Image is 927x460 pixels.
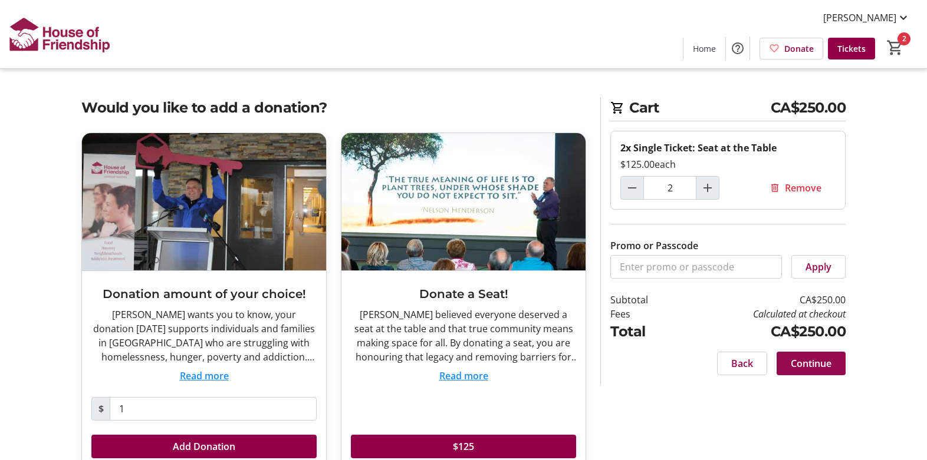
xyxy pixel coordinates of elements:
div: [PERSON_NAME] wants you to know, your donation [DATE] supports individuals and families in [GEOGR... [91,307,317,364]
button: Decrement by one [621,177,643,199]
td: CA$250.00 [679,293,846,307]
button: Remove [755,176,836,200]
span: $ [91,397,110,421]
div: 2x Single Ticket: Seat at the Table [620,141,836,155]
span: Continue [791,356,831,370]
span: Back [731,356,753,370]
span: Apply [806,260,831,274]
button: Cart [885,37,906,58]
button: Back [717,352,767,375]
button: Add Donation [91,435,317,458]
input: Enter promo or passcode [610,255,782,279]
span: Add Donation [173,439,235,454]
a: Donate [760,38,823,59]
td: Calculated at checkout [679,307,846,321]
a: Tickets [828,38,875,59]
button: [PERSON_NAME] [814,8,920,27]
input: Single Ticket: Seat at the Table Quantity [643,176,696,200]
a: Home [683,38,725,59]
h2: Would you like to add a donation? [81,97,586,118]
button: Read more [439,369,488,383]
input: Donation Amount [110,397,317,421]
td: Subtotal [610,293,679,307]
td: Total [610,321,679,342]
button: Increment by one [696,177,719,199]
span: Donate [784,42,814,55]
label: Promo or Passcode [610,239,698,253]
span: $125 [453,439,474,454]
img: House of Friendship's Logo [7,5,112,64]
button: Continue [777,352,846,375]
span: CA$250.00 [771,97,846,118]
button: Help [726,37,750,60]
span: [PERSON_NAME] [823,11,896,25]
div: [PERSON_NAME] believed everyone deserved a seat at the table and that true community means making... [351,307,576,364]
button: $125 [351,435,576,458]
div: $125.00 each [620,157,836,171]
span: Home [693,42,716,55]
td: CA$250.00 [679,321,846,342]
button: Apply [791,255,846,279]
h2: Cart [610,97,846,121]
span: Remove [785,181,821,195]
span: Tickets [837,42,866,55]
h3: Donation amount of your choice! [91,285,317,303]
img: Donate a Seat! [341,133,586,270]
td: Fees [610,307,679,321]
h3: Donate a Seat! [351,285,576,303]
img: Donation amount of your choice! [82,133,326,270]
button: Read more [180,369,229,383]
